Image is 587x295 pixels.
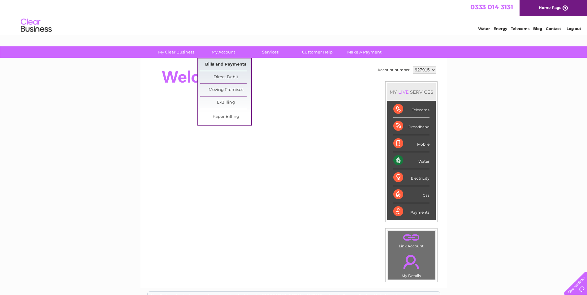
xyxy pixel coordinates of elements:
[200,71,251,83] a: Direct Debit
[393,169,429,186] div: Electricity
[200,58,251,71] a: Bills and Payments
[393,118,429,135] div: Broadband
[533,26,542,31] a: Blog
[200,84,251,96] a: Moving Premises
[387,83,436,101] div: MY SERVICES
[245,46,296,58] a: Services
[292,46,343,58] a: Customer Help
[20,16,52,35] img: logo.png
[151,46,202,58] a: My Clear Business
[494,26,507,31] a: Energy
[397,89,410,95] div: LIVE
[546,26,561,31] a: Contact
[389,251,434,273] a: .
[393,152,429,169] div: Water
[200,96,251,109] a: E-Billing
[393,135,429,152] div: Mobile
[478,26,490,31] a: Water
[470,3,513,11] a: 0333 014 3131
[393,101,429,118] div: Telecoms
[567,26,581,31] a: Log out
[148,3,440,30] div: Clear Business is a trading name of Verastar Limited (registered in [GEOGRAPHIC_DATA] No. 3667643...
[393,203,429,220] div: Payments
[387,250,435,280] td: My Details
[389,232,434,243] a: .
[393,186,429,203] div: Gas
[200,111,251,123] a: Paper Billing
[511,26,529,31] a: Telecoms
[387,230,435,250] td: Link Account
[198,46,249,58] a: My Account
[339,46,390,58] a: Make A Payment
[376,65,411,75] td: Account number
